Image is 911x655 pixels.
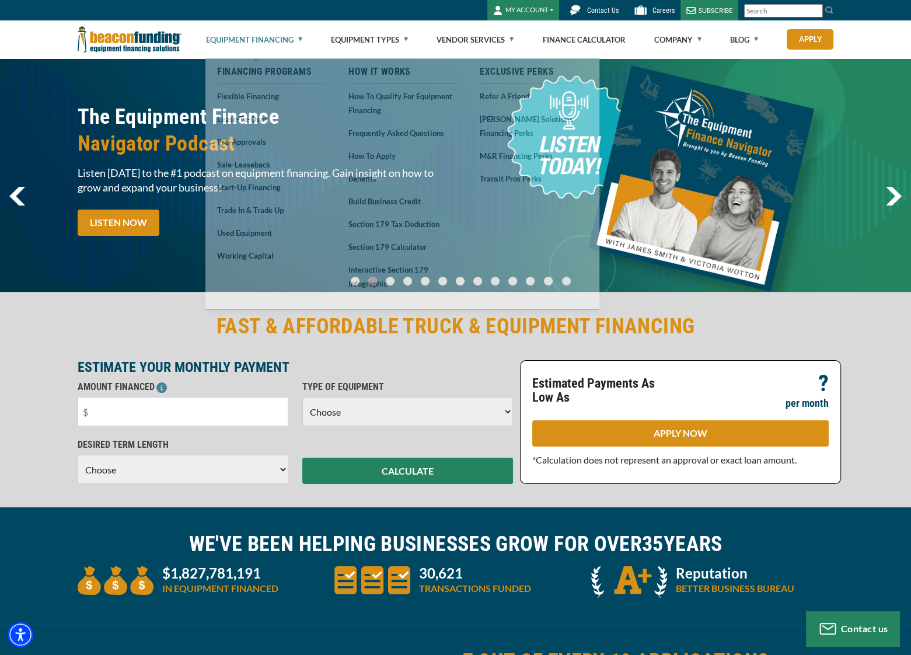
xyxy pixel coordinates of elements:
[78,438,288,452] p: DESIRED TERM LENGTH
[885,187,902,205] img: Right Navigator
[302,380,513,394] p: TYPE OF EQUIPMENT
[419,581,531,595] p: TRANSACTIONS FUNDED
[730,21,758,58] a: Blog
[348,262,456,291] a: Interactive Section 179 Infographic
[78,103,449,157] h2: The Equipment Finance
[302,458,513,484] button: CALCULATE
[806,611,899,646] button: Contact us
[217,134,325,149] a: Pre-approvals
[162,581,278,595] p: IN EQUIPMENT FINANCED
[532,454,797,465] span: *Calculation does not represent an approval or exact loan amount.
[786,396,829,410] p: per month
[78,397,288,426] input: $
[818,377,829,391] p: ?
[348,194,456,208] a: Build Business Credit
[437,21,514,58] a: Vendor Services
[78,360,513,374] p: ESTIMATE YOUR MONTHLY PAYMENT
[334,566,410,594] img: three document icons to convery large amount of transactions funded
[331,21,408,58] a: Equipment Types
[676,566,794,580] p: Reputation
[78,130,449,157] span: Navigator Podcast
[217,65,325,79] a: Financing Programs
[78,566,153,595] img: three money bags to convey large amount of equipment financed
[217,89,325,103] a: Flexible Financing
[348,239,456,254] a: Section 179 Calculator
[811,6,820,16] a: Clear search text
[348,65,456,79] a: How It Works
[217,157,325,172] a: Sale-Leaseback
[841,623,888,634] span: Contact us
[787,29,833,50] a: Apply
[676,581,794,595] p: BETTER BUSINESS BUREAU
[419,566,531,580] p: 30,621
[480,65,588,79] a: Exclusive Perks
[9,187,25,205] a: previous
[348,89,456,117] a: How to Qualify for Equipment Financing
[480,112,588,140] a: [PERSON_NAME] Solutions Financing Perks
[825,5,834,15] img: Search
[654,21,701,58] a: Company
[652,6,675,15] span: Careers
[480,171,588,186] a: Transit Pros Perks
[162,566,278,580] p: $1,827,781,191
[532,377,673,405] p: Estimated Payments As Low As
[480,148,588,163] a: M&R Financing Perks
[348,171,456,186] a: Benefits
[480,89,588,103] a: Refer a Friend
[78,166,449,195] span: Listen [DATE] to the #1 podcast on equipment financing. Gain insight on how to grow and expand yo...
[217,112,325,126] a: Lease-To-Own
[217,203,325,217] a: Trade In & Trade Up
[885,187,902,205] a: next
[217,248,325,263] a: Working Capital
[591,566,667,598] img: A + icon
[744,4,823,18] input: Search
[348,217,456,231] a: Section 179 Tax Deduction
[206,21,302,58] a: Equipment Financing
[8,622,33,647] div: Accessibility Menu
[217,225,325,240] a: Used Equipment
[78,531,834,558] h2: WE'VE BEEN HELPING BUSINESSES GROW FOR OVER YEARS
[78,20,181,58] img: Beacon Funding Corporation logo
[78,380,288,394] p: AMOUNT FINANCED
[542,21,625,58] a: Finance Calculator
[9,187,25,205] img: Left Navigator
[78,210,159,236] a: LISTEN NOW
[348,126,456,140] a: Frequently Asked Questions
[642,532,664,556] span: 35
[532,420,829,447] a: APPLY NOW
[217,180,325,194] a: Start-Up Financing
[348,148,456,163] a: How to Apply
[78,313,834,340] h2: FAST & AFFORDABLE TRUCK & EQUIPMENT FINANCING
[587,6,619,15] span: Contact Us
